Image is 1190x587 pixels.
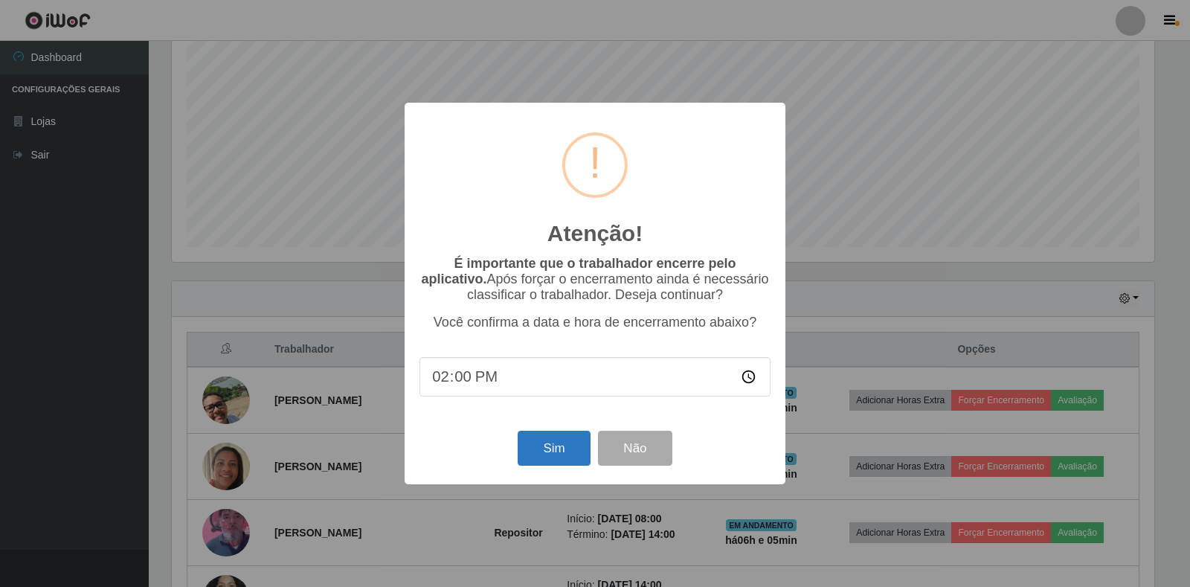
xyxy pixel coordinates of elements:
[518,431,590,466] button: Sim
[419,256,771,303] p: Após forçar o encerramento ainda é necessário classificar o trabalhador. Deseja continuar?
[421,256,736,286] b: É importante que o trabalhador encerre pelo aplicativo.
[547,220,643,247] h2: Atenção!
[419,315,771,330] p: Você confirma a data e hora de encerramento abaixo?
[598,431,672,466] button: Não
